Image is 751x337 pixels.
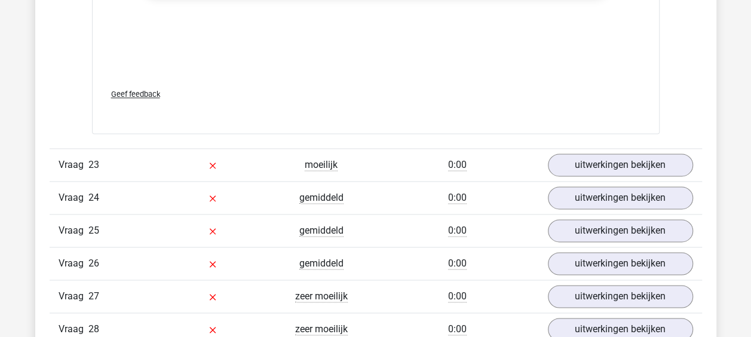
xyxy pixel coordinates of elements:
[548,285,693,308] a: uitwerkingen bekijken
[448,290,467,302] span: 0:00
[88,192,99,203] span: 24
[88,290,99,302] span: 27
[548,186,693,209] a: uitwerkingen bekijken
[448,159,467,171] span: 0:00
[448,258,467,269] span: 0:00
[59,158,88,172] span: Vraag
[88,323,99,335] span: 28
[295,290,348,302] span: zeer moeilijk
[59,223,88,238] span: Vraag
[59,256,88,271] span: Vraag
[111,90,160,99] span: Geef feedback
[548,154,693,176] a: uitwerkingen bekijken
[299,192,344,204] span: gemiddeld
[88,159,99,170] span: 23
[59,191,88,205] span: Vraag
[88,258,99,269] span: 26
[59,289,88,304] span: Vraag
[548,219,693,242] a: uitwerkingen bekijken
[299,225,344,237] span: gemiddeld
[299,258,344,269] span: gemiddeld
[448,323,467,335] span: 0:00
[295,323,348,335] span: zeer moeilijk
[548,252,693,275] a: uitwerkingen bekijken
[88,225,99,236] span: 25
[59,322,88,336] span: Vraag
[305,159,338,171] span: moeilijk
[448,225,467,237] span: 0:00
[448,192,467,204] span: 0:00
